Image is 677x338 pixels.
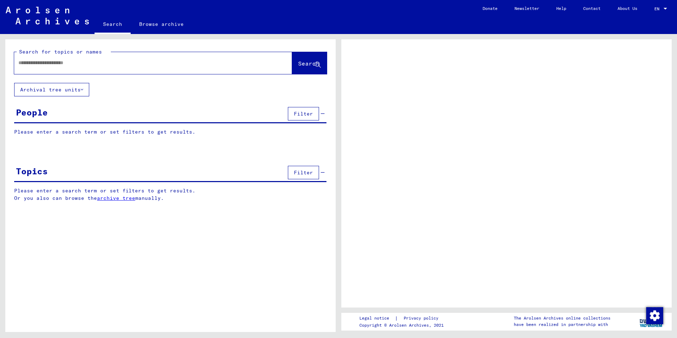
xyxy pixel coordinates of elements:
[95,16,131,34] a: Search
[359,315,447,322] div: |
[292,52,327,74] button: Search
[654,6,662,11] span: EN
[14,128,326,136] p: Please enter a search term or set filters to get results.
[294,169,313,176] span: Filter
[646,307,663,324] img: Change consent
[16,106,48,119] div: People
[6,7,89,24] img: Arolsen_neg.svg
[298,60,319,67] span: Search
[14,83,89,96] button: Archival tree units
[638,312,665,330] img: yv_logo.png
[359,322,447,328] p: Copyright © Arolsen Archives, 2021
[514,321,610,328] p: have been realized in partnership with
[131,16,192,33] a: Browse archive
[294,111,313,117] span: Filter
[97,195,135,201] a: archive tree
[398,315,447,322] a: Privacy policy
[19,49,102,55] mat-label: Search for topics or names
[16,165,48,178] div: Topics
[359,315,395,322] a: Legal notice
[288,166,319,179] button: Filter
[14,187,327,202] p: Please enter a search term or set filters to get results. Or you also can browse the manually.
[288,107,319,120] button: Filter
[514,315,610,321] p: The Arolsen Archives online collections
